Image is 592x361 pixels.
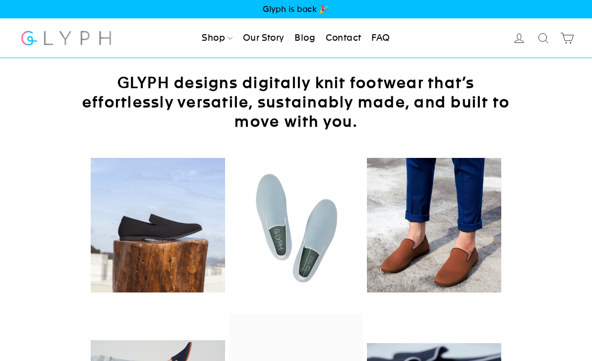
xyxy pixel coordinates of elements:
[291,27,319,49] a: Blog
[367,27,394,49] a: FAQ
[322,27,365,49] a: Contact
[198,27,394,49] ul: Primary
[74,73,518,131] h2: GLYPH designs digitally knit footwear that’s effortlessly versatile, sustainably made, and built ...
[20,25,113,51] img: Glyph
[239,27,289,49] a: Our Story
[198,27,237,49] a: Shop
